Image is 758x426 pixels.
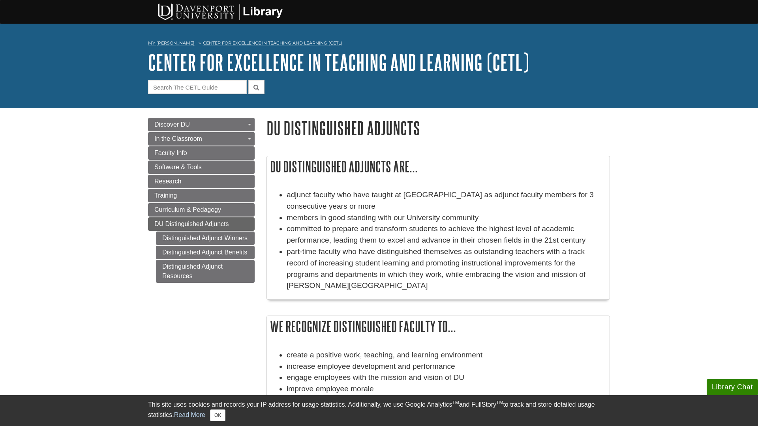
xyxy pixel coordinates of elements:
li: engage employees with the mission and vision of DU [287,372,606,383]
a: Distinguished Adjunct Winners [156,232,255,245]
a: Training [148,189,255,202]
span: Training [154,192,177,199]
a: Curriculum & Pedagogy [148,203,255,217]
a: Read More [174,411,205,418]
span: Software & Tools [154,164,202,170]
button: Close [210,409,225,421]
li: increase employee development and performance [287,361,606,372]
span: Faculty Info [154,149,187,156]
a: Center for Excellence in Teaching and Learning (CETL) [203,40,342,46]
li: committed to prepare and transform students to achieve the highest level of academic performance,... [287,223,606,246]
li: improve employee morale [287,383,606,395]
a: Faculty Info [148,146,255,160]
div: This site uses cookies and records your IP address for usage statistics. Additionally, we use Goo... [148,400,610,421]
a: Distinguished Adjunct Benefits [156,246,255,259]
span: In the Classroom [154,135,202,142]
li: members in good standing with our University community [287,212,606,224]
button: Library Chat [707,379,758,395]
span: DU Distinguished Adjuncts [154,220,229,227]
sup: TM [496,400,503,405]
span: Discover DU [154,121,190,128]
a: My [PERSON_NAME] [148,40,195,47]
a: Discover DU [148,118,255,131]
a: DU Distinguished Adjuncts [148,217,255,231]
nav: breadcrumb [148,38,610,50]
h2: We Recognize Distinguished Faculty to... [267,316,610,337]
img: DU Libraries [144,2,294,21]
a: Research [148,175,255,188]
a: Distinguished Adjunct Resources [156,260,255,283]
h1: DU Distinguished Adjuncts [266,118,610,138]
span: Research [154,178,181,185]
a: In the Classroom [148,132,255,146]
a: Software & Tools [148,161,255,174]
li: create a positive work, teaching, and learning environment [287,349,606,361]
h2: DU Distinguished Adjuncts Are... [267,156,610,177]
a: Center for Excellence in Teaching and Learning (CETL) [148,50,529,75]
sup: TM [452,400,459,405]
span: Curriculum & Pedagogy [154,206,221,213]
input: Search The CETL Guide [148,80,247,94]
li: adjunct faculty who have taught at [GEOGRAPHIC_DATA] as adjunct faculty members for 3 consecutive... [287,189,606,212]
div: Guide Page Menu [148,118,255,283]
li: part-time faculty who have distinguished themselves as outstanding teachers with a track record o... [287,246,606,291]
